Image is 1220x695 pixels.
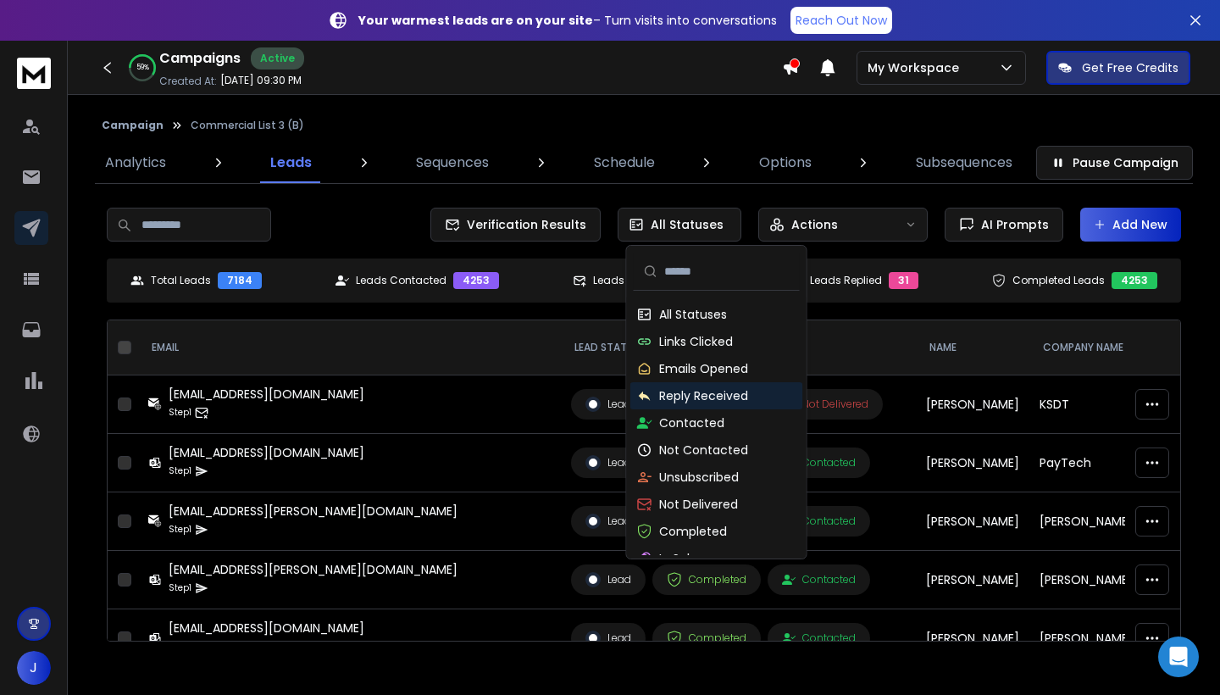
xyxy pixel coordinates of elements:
[17,651,51,685] button: J
[1112,272,1157,289] div: 4253
[430,208,601,242] button: Verification Results
[659,496,738,513] p: Not Delivered
[916,609,1029,668] td: [PERSON_NAME]
[659,469,739,486] p: Unsubscribed
[659,523,727,540] p: Completed
[868,59,966,76] p: My Workspace
[169,463,191,480] p: Step 1
[251,47,304,69] div: Active
[138,320,561,375] th: EMAIL
[594,153,655,173] p: Schedule
[659,333,733,350] p: Links Clicked
[1029,375,1178,434] td: KSDT
[169,521,191,538] p: Step 1
[453,272,499,289] div: 4253
[1029,492,1178,551] td: [PERSON_NAME]
[1080,208,1181,242] button: Add New
[169,503,457,520] div: [EMAIL_ADDRESS][PERSON_NAME][DOMAIN_NAME]
[1029,609,1178,668] td: [PERSON_NAME] [PERSON_NAME] Accountancy
[916,492,1029,551] td: [PERSON_NAME]
[585,455,631,470] div: Lead
[169,638,191,655] p: Step 1
[782,573,856,587] div: Contacted
[95,142,176,183] a: Analytics
[169,580,191,597] p: Step 1
[220,74,302,87] p: [DATE] 09:30 PM
[102,119,164,132] button: Campaign
[974,216,1049,233] span: AI Prompts
[159,75,217,88] p: Created At:
[406,142,499,183] a: Sequences
[659,306,727,323] p: All Statuses
[1029,434,1178,492] td: PayTech
[460,216,586,233] span: Verification Results
[659,414,724,431] p: Contacted
[782,398,868,411] div: Not Delivered
[159,48,241,69] h1: Campaigns
[136,63,149,73] p: 59 %
[270,153,312,173] p: Leads
[416,153,489,173] p: Sequences
[916,434,1029,492] td: [PERSON_NAME]
[945,208,1063,242] button: AI Prompts
[218,272,262,289] div: 7184
[667,572,746,587] div: Completed
[782,514,856,528] div: Contacted
[916,551,1029,609] td: [PERSON_NAME]
[191,119,304,132] p: Commercial List 3 (B)
[749,142,822,183] a: Options
[889,272,918,289] div: 31
[356,274,446,287] p: Leads Contacted
[659,550,754,567] p: In Subsequence
[358,12,593,29] strong: Your warmest leads are on your site
[1029,551,1178,609] td: [PERSON_NAME] [PERSON_NAME]
[667,631,746,646] div: Completed
[358,12,777,29] p: – Turn visits into conversations
[260,142,322,183] a: Leads
[1082,59,1178,76] p: Get Free Credits
[584,142,665,183] a: Schedule
[17,58,51,89] img: logo
[782,631,856,645] div: Contacted
[585,397,631,412] div: Lead
[1158,637,1199,677] div: Open Intercom Messenger
[169,404,191,421] p: Step 1
[906,142,1023,183] a: Subsequences
[1046,51,1190,85] button: Get Free Credits
[105,153,166,173] p: Analytics
[561,320,916,375] th: LEAD STATUS
[790,7,892,34] a: Reach Out Now
[810,274,882,287] p: Leads Replied
[791,216,838,233] p: Actions
[659,442,748,459] p: Not Contacted
[916,320,1029,375] th: NAME
[169,561,457,578] div: [EMAIL_ADDRESS][PERSON_NAME][DOMAIN_NAME]
[659,387,748,404] p: Reply Received
[916,375,1029,434] td: [PERSON_NAME]
[782,456,856,470] div: Contacted
[585,572,631,587] div: Lead
[1012,274,1105,287] p: Completed Leads
[916,153,1012,173] p: Subsequences
[593,274,668,287] p: Leads Opened
[1029,320,1178,375] th: Company Name
[585,514,631,529] div: Lead
[759,153,812,173] p: Options
[659,360,748,377] p: Emails Opened
[651,216,724,233] p: All Statuses
[169,386,364,403] div: [EMAIL_ADDRESS][DOMAIN_NAME]
[1036,146,1193,180] button: Pause Campaign
[796,12,887,29] p: Reach Out Now
[169,444,364,461] div: [EMAIL_ADDRESS][DOMAIN_NAME]
[169,620,364,637] div: [EMAIL_ADDRESS][DOMAIN_NAME]
[585,631,631,646] div: Lead
[151,274,211,287] p: Total Leads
